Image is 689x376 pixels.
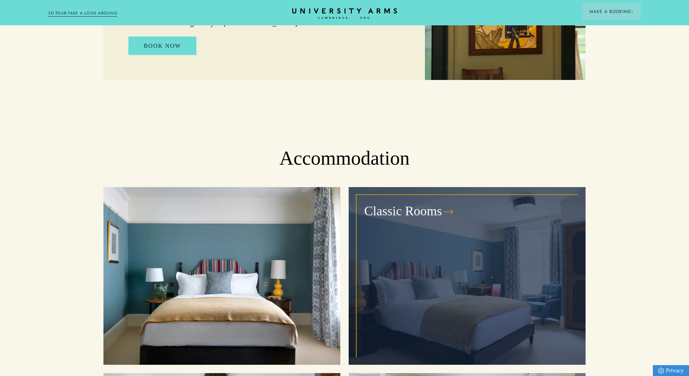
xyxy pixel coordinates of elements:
button: Make a BookingArrow icon [582,3,641,20]
span: Make a Booking [590,8,634,15]
a: Privacy [653,365,689,376]
h3: Classic Rooms [364,203,442,220]
a: 3D TOUR:TAKE A LOOK AROUND [48,10,117,17]
img: Privacy [658,368,664,374]
a: Book Now [128,37,196,55]
a: Home [292,8,397,20]
a: image-e9066e016a3afb6f011bc37f916714460f26abf2-8272x6200-jpg Classic Rooms [349,187,586,365]
img: Arrow icon [631,10,634,13]
a: image-c4e3f5da91d1fa45aea3243c1de661a7a9839577-8272x6200-jpg [103,187,340,365]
